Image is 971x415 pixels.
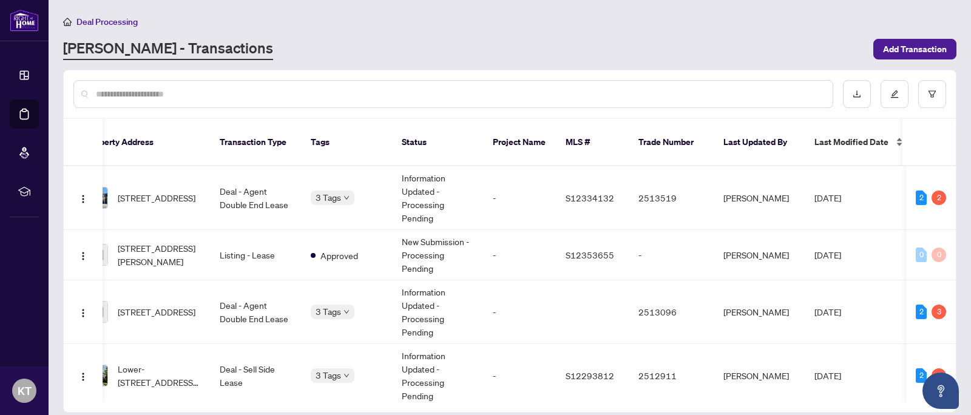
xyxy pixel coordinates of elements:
img: Logo [78,251,88,261]
button: Add Transaction [873,39,956,59]
span: S12334132 [566,192,614,203]
div: 0 [916,248,927,262]
span: Lower-[STREET_ADDRESS][PERSON_NAME] [118,362,200,389]
div: 2 [916,368,927,383]
th: Last Updated By [714,119,805,166]
span: [DATE] [814,192,841,203]
td: [PERSON_NAME] [714,280,805,344]
td: Deal - Agent Double End Lease [210,280,301,344]
button: edit [881,80,908,108]
button: Logo [73,245,93,265]
button: Logo [73,302,93,322]
td: [PERSON_NAME] [714,230,805,280]
td: - [483,344,556,408]
span: download [853,90,861,98]
button: download [843,80,871,108]
span: down [343,195,350,201]
img: Logo [78,194,88,204]
span: [STREET_ADDRESS] [118,305,195,319]
button: Logo [73,188,93,207]
img: logo [10,9,39,32]
span: S12353655 [566,249,614,260]
span: Add Transaction [883,39,947,59]
th: Property Address [76,119,210,166]
th: MLS # [556,119,629,166]
th: Project Name [483,119,556,166]
th: Tags [301,119,392,166]
span: down [343,309,350,315]
span: home [63,18,72,26]
span: filter [928,90,936,98]
span: KT [18,382,32,399]
td: New Submission - Processing Pending [392,230,483,280]
td: Information Updated - Processing Pending [392,280,483,344]
span: Last Modified Date [814,135,888,149]
td: Deal - Sell Side Lease [210,344,301,408]
span: 3 Tags [316,368,341,382]
th: Status [392,119,483,166]
a: [PERSON_NAME] - Transactions [63,38,273,60]
td: Deal - Agent Double End Lease [210,166,301,230]
img: Logo [78,372,88,382]
td: - [483,280,556,344]
div: 2 [932,191,946,205]
td: Listing - Lease [210,230,301,280]
td: Information Updated - Processing Pending [392,166,483,230]
span: [STREET_ADDRESS][PERSON_NAME] [118,241,200,268]
td: - [629,230,714,280]
td: [PERSON_NAME] [714,166,805,230]
td: 2513096 [629,280,714,344]
td: - [483,230,556,280]
div: 2 [916,305,927,319]
td: - [483,166,556,230]
span: [DATE] [814,249,841,260]
div: 3 [932,305,946,319]
span: [DATE] [814,370,841,381]
td: [PERSON_NAME] [714,344,805,408]
span: 3 Tags [316,305,341,319]
th: Trade Number [629,119,714,166]
button: Open asap [922,373,959,409]
span: [STREET_ADDRESS] [118,191,195,204]
th: Last Modified Date [805,119,914,166]
button: filter [918,80,946,108]
span: Approved [320,249,358,262]
td: Information Updated - Processing Pending [392,344,483,408]
th: Transaction Type [210,119,301,166]
span: down [343,373,350,379]
div: 0 [932,248,946,262]
span: [DATE] [814,306,841,317]
img: Logo [78,308,88,318]
span: 3 Tags [316,191,341,204]
div: 2 [916,191,927,205]
div: 3 [932,368,946,383]
td: 2513519 [629,166,714,230]
td: 2512911 [629,344,714,408]
span: Deal Processing [76,16,138,27]
span: edit [890,90,899,98]
span: S12293812 [566,370,614,381]
button: Logo [73,366,93,385]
